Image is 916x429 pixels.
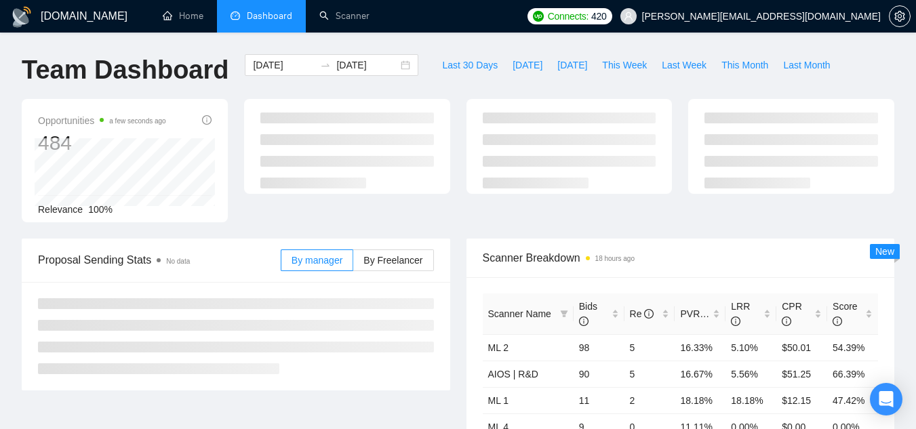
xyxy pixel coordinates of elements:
[675,387,725,413] td: 18.18%
[435,54,505,76] button: Last 30 Days
[550,54,595,76] button: [DATE]
[363,255,422,266] span: By Freelancer
[483,249,879,266] span: Scanner Breakdown
[557,58,587,73] span: [DATE]
[889,11,911,22] a: setting
[548,9,589,24] span: Connects:
[714,54,776,76] button: This Month
[776,361,827,387] td: $51.25
[783,58,830,73] span: Last Month
[166,258,190,265] span: No data
[624,12,633,21] span: user
[827,334,878,361] td: 54.39%
[595,255,635,262] time: 18 hours ago
[22,54,228,86] h1: Team Dashboard
[247,10,292,22] span: Dashboard
[38,251,281,268] span: Proposal Sending Stats
[560,310,568,318] span: filter
[630,308,654,319] span: Re
[488,308,551,319] span: Scanner Name
[488,369,538,380] a: AIOS | R&D
[505,54,550,76] button: [DATE]
[602,58,647,73] span: This Week
[725,334,776,361] td: 5.10%
[776,334,827,361] td: $50.01
[163,10,203,22] a: homeHome
[624,387,675,413] td: 2
[591,9,606,24] span: 420
[231,11,240,20] span: dashboard
[579,316,589,326] span: info-circle
[202,115,212,125] span: info-circle
[782,301,802,327] span: CPR
[488,342,509,353] a: ML 2
[88,204,113,215] span: 100%
[442,58,498,73] span: Last 30 Days
[320,60,331,70] span: swap-right
[109,117,165,125] time: a few seconds ago
[488,395,509,406] a: ML 1
[38,130,166,156] div: 484
[680,308,712,319] span: PVR
[253,58,315,73] input: Start date
[624,361,675,387] td: 5
[675,334,725,361] td: 16.33%
[38,204,83,215] span: Relevance
[782,316,791,326] span: info-circle
[336,58,398,73] input: End date
[870,383,902,415] div: Open Intercom Messenger
[662,58,706,73] span: Last Week
[11,6,33,28] img: logo
[624,334,675,361] td: 5
[731,301,750,327] span: LRR
[654,54,714,76] button: Last Week
[776,54,837,76] button: Last Month
[320,60,331,70] span: to
[875,246,894,257] span: New
[827,387,878,413] td: 47.42%
[731,316,740,326] span: info-circle
[889,5,911,27] button: setting
[579,301,597,327] span: Bids
[776,387,827,413] td: $12.15
[833,316,842,326] span: info-circle
[725,387,776,413] td: 18.18%
[533,11,544,22] img: upwork-logo.png
[595,54,654,76] button: This Week
[827,361,878,387] td: 66.39%
[557,304,571,324] span: filter
[833,301,858,327] span: Score
[319,10,370,22] a: searchScanner
[574,387,624,413] td: 11
[675,361,725,387] td: 16.67%
[513,58,542,73] span: [DATE]
[38,113,166,129] span: Opportunities
[721,58,768,73] span: This Month
[644,309,654,319] span: info-circle
[890,11,910,22] span: setting
[574,361,624,387] td: 90
[725,361,776,387] td: 5.56%
[574,334,624,361] td: 98
[292,255,342,266] span: By manager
